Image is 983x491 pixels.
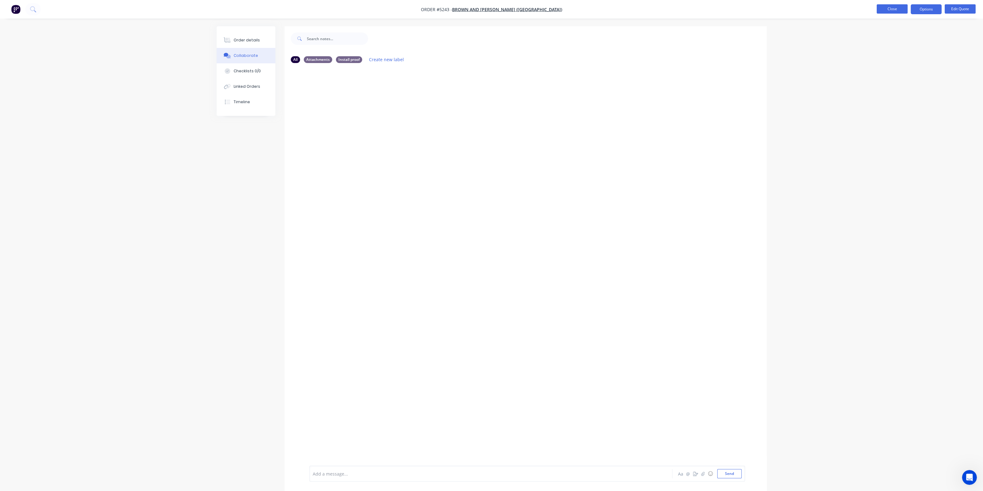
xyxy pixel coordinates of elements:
[962,470,977,485] iframe: Intercom live chat
[304,56,332,63] div: Attachments
[217,48,275,63] button: Collaborate
[366,55,407,64] button: Create new label
[217,63,275,79] button: Checklists 0/0
[234,84,260,89] div: Linked Orders
[307,32,368,45] input: Search notes...
[911,4,942,14] button: Options
[234,99,250,105] div: Timeline
[717,469,742,478] button: Send
[234,53,258,58] div: Collaborate
[234,37,260,43] div: Order details
[452,6,562,12] a: BROWN AND [PERSON_NAME] ([GEOGRAPHIC_DATA])
[217,94,275,110] button: Timeline
[336,56,362,63] div: Install proof
[707,470,714,477] button: ☺
[217,32,275,48] button: Order details
[945,4,976,14] button: Edit Quote
[421,6,452,12] span: Order #5243 -
[684,470,692,477] button: @
[677,470,684,477] button: Aa
[11,5,20,14] img: Factory
[217,79,275,94] button: Linked Orders
[291,56,300,63] div: All
[877,4,908,14] button: Close
[234,68,261,74] div: Checklists 0/0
